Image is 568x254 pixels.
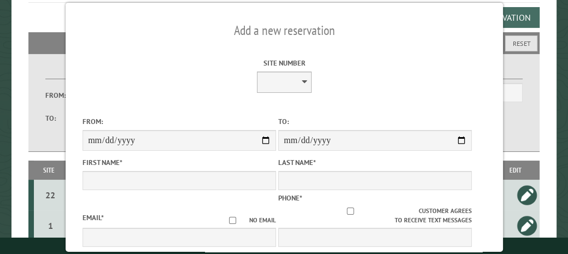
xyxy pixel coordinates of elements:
label: Dates [45,67,162,79]
div: 22 [38,190,62,200]
input: No email [216,217,249,224]
h2: Filters [28,32,540,53]
label: From: [45,90,74,101]
div: 1 [38,220,62,231]
label: First Name [83,157,276,168]
label: Email [83,213,104,222]
th: Edit [491,161,540,180]
label: No email [216,216,276,225]
label: To: [278,116,472,127]
button: Reset [505,36,537,51]
h2: Add a new reservation [83,20,486,41]
label: To: [45,113,74,123]
th: Dates [65,161,178,180]
input: Customer agrees to receive text messages [282,208,419,215]
label: Last Name [278,157,472,168]
label: Site Number [187,58,380,68]
label: From: [83,116,276,127]
th: Site [34,161,65,180]
label: Customer agrees to receive text messages [278,206,472,225]
label: Phone [278,193,302,203]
